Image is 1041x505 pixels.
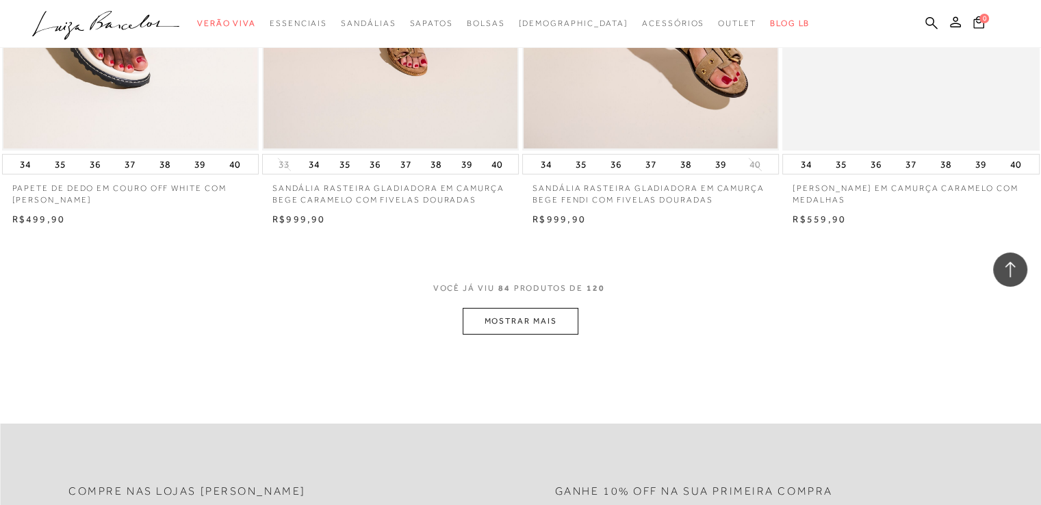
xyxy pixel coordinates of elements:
[457,155,476,174] button: 39
[68,485,306,498] h2: Compre nas lojas [PERSON_NAME]
[341,11,396,36] a: noSubCategoriesText
[518,18,628,28] span: [DEMOGRAPHIC_DATA]
[120,155,140,174] button: 37
[642,18,704,28] span: Acessórios
[498,283,511,308] span: 84
[969,15,988,34] button: 0
[225,155,244,174] button: 40
[197,18,256,28] span: Verão Viva
[518,11,628,36] a: noSubCategoriesText
[522,174,779,206] a: SANDÁLIA RASTEIRA GLADIADORA EM CAMURÇA BEGE FENDI COM FIVELAS DOURADAS
[718,11,756,36] a: noSubCategoriesText
[797,155,816,174] button: 34
[463,308,578,335] button: MOSTRAR MAIS
[190,155,209,174] button: 39
[537,155,556,174] button: 34
[12,213,66,224] span: R$499,90
[866,155,886,174] button: 36
[770,18,810,28] span: BLOG LB
[467,18,505,28] span: Bolsas
[272,213,326,224] span: R$999,90
[197,11,256,36] a: noSubCategoriesText
[782,174,1039,206] a: [PERSON_NAME] EM CAMURÇA CARAMELO COM MEDALHAS
[606,155,626,174] button: 36
[305,155,324,174] button: 34
[901,155,921,174] button: 37
[1006,155,1025,174] button: 40
[341,18,396,28] span: Sandálias
[86,155,105,174] button: 36
[51,155,70,174] button: 35
[262,174,519,206] a: SANDÁLIA RASTEIRA GLADIADORA EM CAMURÇA BEGE CARAMELO COM FIVELAS DOURADAS
[155,155,175,174] button: 38
[718,18,756,28] span: Outlet
[467,11,505,36] a: noSubCategoriesText
[770,11,810,36] a: BLOG LB
[642,11,704,36] a: noSubCategoriesText
[710,155,730,174] button: 39
[532,213,586,224] span: R$999,90
[426,155,446,174] button: 38
[335,155,355,174] button: 35
[409,11,452,36] a: noSubCategoriesText
[676,155,695,174] button: 38
[2,174,259,206] a: PAPETE DE DEDO EM COURO OFF WHITE COM [PERSON_NAME]
[832,155,851,174] button: 35
[433,283,495,294] span: VOCê JÁ VIU
[396,155,415,174] button: 37
[555,485,833,498] h2: Ganhe 10% off na sua primeira compra
[270,11,327,36] a: noSubCategoriesText
[793,213,846,224] span: R$559,90
[514,283,583,294] span: PRODUTOS DE
[487,155,506,174] button: 40
[936,155,955,174] button: 38
[365,155,385,174] button: 36
[274,158,294,171] button: 33
[16,155,35,174] button: 34
[971,155,990,174] button: 39
[979,14,989,23] span: 0
[409,18,452,28] span: Sapatos
[270,18,327,28] span: Essenciais
[587,283,605,308] span: 120
[745,158,764,171] button: 40
[641,155,660,174] button: 37
[571,155,591,174] button: 35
